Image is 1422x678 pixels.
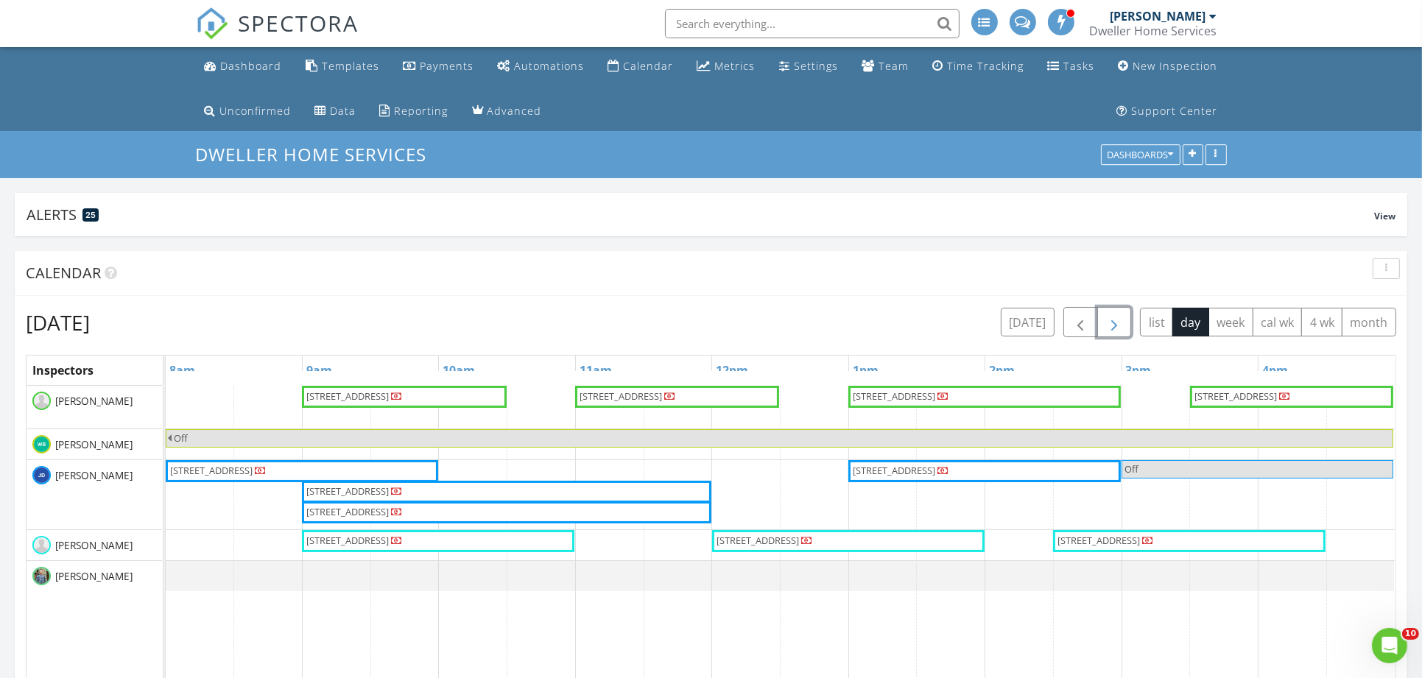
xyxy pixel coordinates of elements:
div: Unconfirmed [220,104,292,118]
img: 1.jpg [32,435,51,453]
a: Data [309,98,362,125]
div: Dashboard [221,59,282,73]
span: Off [174,431,188,445]
a: Reporting [374,98,454,125]
a: 10am [439,359,479,382]
span: [STREET_ADDRESS] [170,464,253,477]
div: Support Center [1132,104,1218,118]
a: Team [856,53,915,80]
h2: [DATE] [26,308,90,337]
button: cal wk [1253,308,1303,336]
div: Dweller Home Services [1090,24,1217,38]
a: Templates [300,53,385,80]
span: [PERSON_NAME] [52,569,135,584]
button: week [1208,308,1253,336]
button: month [1342,308,1396,336]
span: [STREET_ADDRESS] [306,505,389,518]
span: [STREET_ADDRESS] [306,389,389,403]
a: Unconfirmed [199,98,298,125]
a: Time Tracking [926,53,1029,80]
button: [DATE] [1001,308,1055,336]
div: Alerts [27,205,1374,225]
div: Advanced [488,104,542,118]
button: Next day [1097,307,1132,337]
div: Metrics [714,59,755,73]
div: Data [331,104,356,118]
span: [STREET_ADDRESS] [853,464,935,477]
span: [PERSON_NAME] [52,394,135,409]
div: Templates [322,59,379,73]
a: Settings [773,53,844,80]
div: Tasks [1063,59,1094,73]
input: Search everything... [665,9,960,38]
a: Payments [397,53,479,80]
a: New Inspection [1112,53,1223,80]
span: [PERSON_NAME] [52,437,135,452]
a: 9am [303,359,336,382]
span: [STREET_ADDRESS] [1057,534,1140,547]
a: Calendar [602,53,679,80]
span: [STREET_ADDRESS] [853,389,935,403]
img: default-user-f0147aede5fd5fa78ca7ade42f37bd4542148d508eef1c3d3ea960f66861d68b.jpg [32,392,51,410]
div: [PERSON_NAME] [1111,9,1206,24]
span: SPECTORA [239,7,359,38]
img: default-user-f0147aede5fd5fa78ca7ade42f37bd4542148d508eef1c3d3ea960f66861d68b.jpg [32,536,51,554]
div: Settings [794,59,838,73]
a: 3pm [1122,359,1155,382]
span: [STREET_ADDRESS] [580,389,662,403]
a: Dashboard [199,53,288,80]
a: SPECTORA [196,20,359,51]
div: Time Tracking [947,59,1024,73]
button: Dashboards [1101,145,1180,166]
button: day [1172,308,1209,336]
a: 2pm [985,359,1018,382]
button: 4 wk [1301,308,1342,336]
div: Team [879,59,909,73]
a: 4pm [1259,359,1292,382]
img: 2.jpg [32,466,51,484]
span: [STREET_ADDRESS] [306,484,389,498]
div: Dashboards [1108,150,1174,160]
a: Tasks [1041,53,1100,80]
span: 10 [1402,628,1419,640]
span: Calendar [26,263,101,283]
button: list [1140,308,1173,336]
span: [STREET_ADDRESS] [1194,389,1277,403]
a: Dweller Home Services [196,142,440,166]
iframe: Intercom live chat [1372,628,1407,663]
span: [STREET_ADDRESS] [717,534,799,547]
div: Automations [514,59,584,73]
a: Metrics [691,53,761,80]
a: Advanced [466,98,548,125]
div: Reporting [395,104,448,118]
div: Calendar [623,59,673,73]
img: The Best Home Inspection Software - Spectora [196,7,228,40]
span: [PERSON_NAME] [52,468,135,483]
div: New Inspection [1133,59,1217,73]
span: 25 [85,210,96,220]
div: Payments [420,59,474,73]
a: 12pm [712,359,752,382]
span: [PERSON_NAME] [52,538,135,553]
img: 1623190098283.jpeg [32,567,51,585]
a: 1pm [849,359,882,382]
a: Automations (Advanced) [491,53,590,80]
span: View [1374,210,1395,222]
span: Off [1124,462,1138,476]
a: Support Center [1111,98,1224,125]
a: 11am [576,359,616,382]
span: Inspectors [32,362,94,378]
button: Previous day [1063,307,1098,337]
a: 8am [166,359,199,382]
span: [STREET_ADDRESS] [306,534,389,547]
